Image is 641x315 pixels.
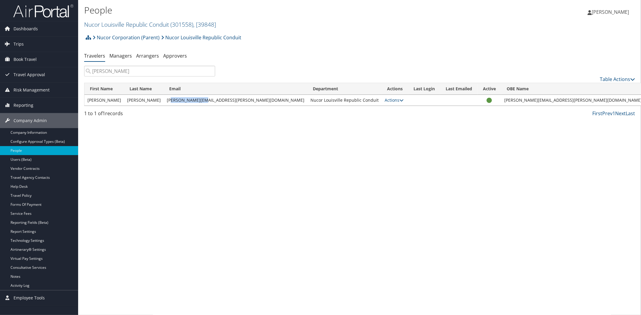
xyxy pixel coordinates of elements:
a: Nucor Corporation (Parent) [93,31,160,43]
td: [PERSON_NAME] [84,95,124,106]
a: Nucor Louisville Republic Conduit [161,31,241,43]
a: Next [615,110,626,117]
td: Nucor Louisville Republic Conduit [307,95,382,106]
a: [PERSON_NAME] [588,3,635,21]
th: Actions [382,83,408,95]
span: Travel Approval [14,67,45,82]
th: Last Name: activate to sort column descending [124,83,164,95]
th: First Name: activate to sort column ascending [84,83,124,95]
span: Risk Management [14,82,50,97]
a: 1 [612,110,615,117]
a: Managers [109,52,132,59]
th: Active: activate to sort column ascending [478,83,501,95]
td: [PERSON_NAME][EMAIL_ADDRESS][PERSON_NAME][DOMAIN_NAME] [164,95,307,106]
a: Actions [385,97,404,103]
span: ( 301558 ) [170,20,193,28]
h1: People [84,4,451,16]
span: 1 [102,110,105,117]
a: Travelers [84,52,105,59]
a: Prev [602,110,612,117]
a: Approvers [163,52,187,59]
th: Last Login: activate to sort column ascending [408,83,440,95]
span: Employee Tools [14,290,45,305]
th: Email: activate to sort column ascending [164,83,307,95]
a: First [592,110,602,117]
span: Reporting [14,98,33,113]
span: Company Admin [14,113,47,128]
th: Department: activate to sort column ascending [307,83,382,95]
a: Last [626,110,635,117]
th: Last Emailed: activate to sort column ascending [440,83,478,95]
span: [PERSON_NAME] [592,9,629,15]
span: Dashboards [14,21,38,36]
a: Arrangers [136,52,159,59]
input: Search [84,66,215,76]
span: , [ 39848 ] [193,20,216,28]
div: 1 to 1 of records [84,110,215,120]
span: Book Travel [14,52,37,67]
img: airportal-logo.png [13,4,73,18]
td: [PERSON_NAME] [124,95,164,106]
a: Table Actions [600,76,635,82]
span: Trips [14,37,24,52]
a: Nucor Louisville Republic Conduit [84,20,216,28]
